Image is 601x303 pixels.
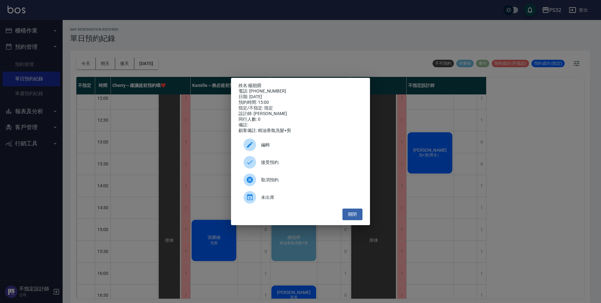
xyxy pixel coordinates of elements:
button: 關閉 [342,209,362,220]
span: 取消預約 [261,177,357,183]
div: 顧客備註: 精油香氛洗髮+剪 [239,128,362,134]
div: 編輯 [239,136,362,154]
div: 指定/不指定: 指定 [239,105,362,111]
div: 預約時間: 15:00 [239,100,362,105]
div: 未出席 [239,189,362,206]
div: 日期: [DATE] [239,94,362,100]
span: 編輯 [261,142,357,148]
a: 楊朝舜 [248,83,261,88]
div: 取消預約 [239,171,362,189]
span: 未出席 [261,194,357,201]
p: 姓名: [239,83,362,88]
div: 設計師: [PERSON_NAME] [239,111,362,117]
span: 接受預約 [261,159,357,166]
div: 同行人數: 0 [239,117,362,122]
div: 電話: [PHONE_NUMBER] [239,88,362,94]
div: 接受預約 [239,154,362,171]
div: 備註: [239,122,362,128]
